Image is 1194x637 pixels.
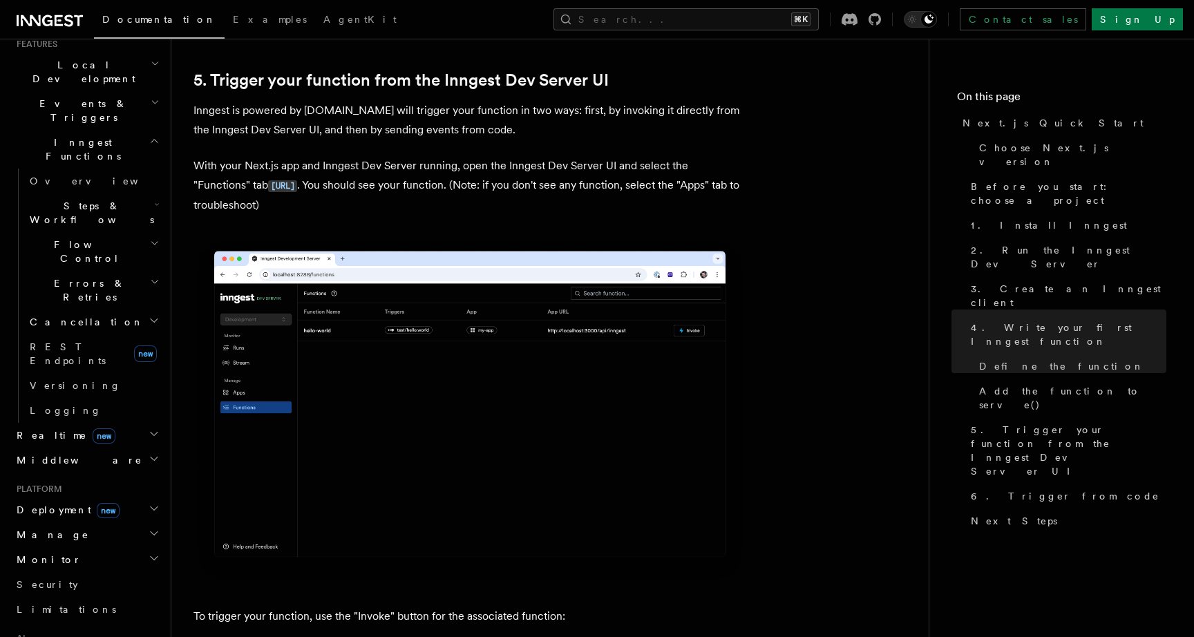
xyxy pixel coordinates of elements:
span: 6. Trigger from code [971,489,1159,503]
button: Toggle dark mode [904,11,937,28]
span: Overview [30,175,172,187]
p: With your Next.js app and Inngest Dev Server running, open the Inngest Dev Server UI and select t... [193,156,746,215]
div: Inngest Functions [11,169,162,423]
a: Limitations [11,597,162,622]
button: Realtimenew [11,423,162,448]
button: Events & Triggers [11,91,162,130]
span: 5. Trigger your function from the Inngest Dev Server UI [971,423,1166,478]
span: Define the function [979,359,1144,373]
img: Inngest Dev Server web interface's functions tab with functions listed [193,237,746,584]
span: Inngest Functions [11,135,149,163]
span: Local Development [11,58,151,86]
a: 5. Trigger your function from the Inngest Dev Server UI [965,417,1166,484]
span: new [134,345,157,362]
span: Monitor [11,553,82,567]
span: Limitations [17,604,116,615]
span: new [97,503,120,518]
span: Add the function to serve() [979,384,1166,412]
span: Manage [11,528,89,542]
button: Local Development [11,53,162,91]
span: Before you start: choose a project [971,180,1166,207]
button: Monitor [11,547,162,572]
a: 2. Run the Inngest Dev Server [965,238,1166,276]
span: AgentKit [323,14,397,25]
a: Add the function to serve() [974,379,1166,417]
a: REST Endpointsnew [24,334,162,373]
button: Search...⌘K [553,8,819,30]
a: Examples [225,4,315,37]
button: Steps & Workflows [24,193,162,232]
a: Define the function [974,354,1166,379]
code: [URL] [268,180,297,192]
a: 3. Create an Inngest client [965,276,1166,315]
a: Documentation [94,4,225,39]
a: Sign Up [1092,8,1183,30]
span: Next.js Quick Start [963,116,1144,130]
a: AgentKit [315,4,405,37]
a: Choose Next.js version [974,135,1166,174]
span: REST Endpoints [30,341,106,366]
a: [URL] [268,178,297,191]
a: Logging [24,398,162,423]
button: Middleware [11,448,162,473]
span: Features [11,39,57,50]
a: Security [11,572,162,597]
span: new [93,428,115,444]
span: Flow Control [24,238,150,265]
span: Realtime [11,428,115,442]
span: Events & Triggers [11,97,151,124]
a: 1. Install Inngest [965,213,1166,238]
span: 4. Write your first Inngest function [971,321,1166,348]
kbd: ⌘K [791,12,811,26]
a: Overview [24,169,162,193]
a: Versioning [24,373,162,398]
h4: On this page [957,88,1166,111]
a: Next.js Quick Start [957,111,1166,135]
span: 2. Run the Inngest Dev Server [971,243,1166,271]
span: Platform [11,484,62,495]
button: Inngest Functions [11,130,162,169]
span: Documentation [102,14,216,25]
a: Before you start: choose a project [965,174,1166,213]
span: Logging [30,405,102,416]
button: Manage [11,522,162,547]
span: Steps & Workflows [24,199,154,227]
a: 5. Trigger your function from the Inngest Dev Server UI [193,70,609,90]
button: Errors & Retries [24,271,162,310]
span: 3. Create an Inngest client [971,282,1166,310]
span: Cancellation [24,315,144,329]
a: 4. Write your first Inngest function [965,315,1166,354]
button: Cancellation [24,310,162,334]
span: Middleware [11,453,142,467]
p: To trigger your function, use the "Invoke" button for the associated function: [193,607,746,626]
button: Flow Control [24,232,162,271]
a: 6. Trigger from code [965,484,1166,508]
a: Next Steps [965,508,1166,533]
span: Versioning [30,380,121,391]
span: Deployment [11,503,120,517]
span: Errors & Retries [24,276,150,304]
span: 1. Install Inngest [971,218,1127,232]
span: Next Steps [971,514,1057,528]
a: Contact sales [960,8,1086,30]
span: Security [17,579,78,590]
p: Inngest is powered by [DOMAIN_NAME] will trigger your function in two ways: first, by invoking it... [193,101,746,140]
span: Choose Next.js version [979,141,1166,169]
span: Examples [233,14,307,25]
button: Deploymentnew [11,497,162,522]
